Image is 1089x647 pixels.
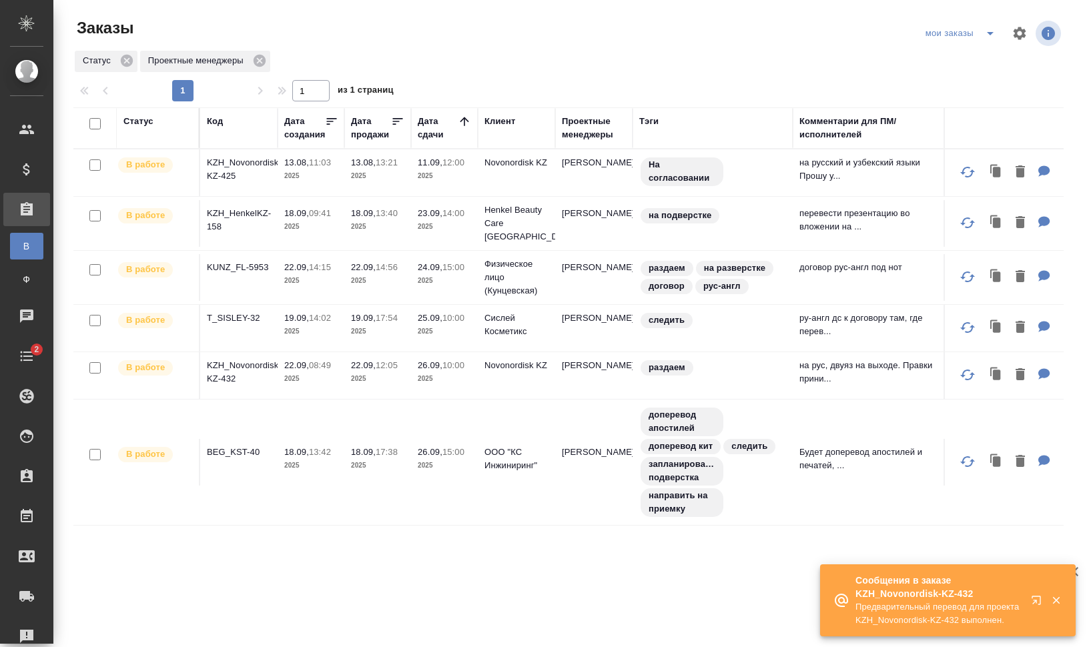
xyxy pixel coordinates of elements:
div: Статус [75,51,137,72]
button: Обновить [952,446,984,478]
p: 14:00 [442,208,464,218]
p: 10:00 [442,313,464,323]
p: 13:40 [376,208,398,218]
div: Тэги [639,115,659,128]
p: Novonordisk KZ [484,156,549,169]
p: на подверстке [649,209,711,222]
button: Для ПМ: ру-англ дс к договору там, где перевод есть, редактура, где нет - с нуля [1032,314,1057,342]
p: 2025 [284,325,338,338]
p: KUNZ_FL-5953 [207,261,271,274]
p: В работе [126,313,165,327]
p: 2025 [351,169,404,183]
a: Ф [10,266,43,293]
p: 22.09, [351,262,376,272]
p: 15:00 [442,262,464,272]
div: доперевод апостилей, доперевод кит, следить, запланирована подверстка, направить на приемку [639,406,786,518]
p: 2025 [284,220,338,233]
p: ру-англ дс к договору там, где перев... [799,311,946,338]
button: Для ПМ: договор рус-англ под нот [1032,263,1057,291]
p: раздаем [649,261,685,275]
p: Проектные менеджеры [148,54,248,67]
div: Выставляет ПМ после принятия заказа от КМа [117,207,192,225]
td: [PERSON_NAME] [555,149,633,196]
p: 2025 [418,325,471,338]
p: На согласовании [649,158,715,185]
p: 12:05 [376,360,398,370]
td: [PERSON_NAME] [555,305,633,352]
td: [PERSON_NAME] [555,200,633,247]
div: Проектные менеджеры [140,51,270,72]
p: 13.08, [284,157,309,167]
a: 2 [3,340,50,373]
p: KZH_HenkelKZ-158 [207,207,271,233]
div: Комментарии для ПМ/исполнителей [799,115,946,141]
p: 18.09, [351,208,376,218]
p: запланирована подверстка [649,458,715,484]
div: Проектные менеджеры [562,115,626,141]
button: Обновить [952,359,984,391]
p: 19.09, [284,313,309,323]
div: Дата продажи [351,115,391,141]
div: Выставляет ПМ после принятия заказа от КМа [117,359,192,377]
div: Статус [123,115,153,128]
span: В [17,239,37,253]
p: 08:49 [309,360,331,370]
p: 10:00 [442,360,464,370]
p: на разверстке [704,261,765,275]
p: 2025 [351,325,404,338]
div: Код [207,115,223,128]
span: Настроить таблицу [1004,17,1036,49]
button: Удалить [1009,448,1032,476]
p: 2025 [418,459,471,472]
span: из 1 страниц [338,82,394,101]
button: Удалить [1009,314,1032,342]
p: следить [731,440,767,453]
p: 17:54 [376,313,398,323]
p: 22.09, [284,360,309,370]
p: доперевод апостилей [649,408,715,435]
button: Обновить [952,207,984,239]
p: направить на приемку [649,489,715,516]
span: Посмотреть информацию [1036,21,1064,46]
p: на рус, двуяз на выходе. Правки прини... [799,359,946,386]
p: KZH_Novonordisk-KZ-432 [207,359,271,386]
span: 2 [26,343,47,356]
p: 2025 [418,220,471,233]
p: В работе [126,158,165,171]
p: 11:03 [309,157,331,167]
p: В работе [126,209,165,222]
button: Обновить [952,311,984,344]
p: 18.09, [351,447,376,457]
p: 2025 [418,169,471,183]
div: раздаем [639,359,786,377]
div: Выставляет ПМ после принятия заказа от КМа [117,311,192,330]
td: [PERSON_NAME] [555,439,633,486]
span: Заказы [73,17,133,39]
div: Клиент [484,115,515,128]
div: на подверстке [639,207,786,225]
p: 2025 [418,274,471,287]
p: 22.09, [284,262,309,272]
p: Статус [83,54,115,67]
p: 11.09, [418,157,442,167]
p: 2025 [284,274,338,287]
p: 2025 [418,372,471,386]
p: 2025 [351,372,404,386]
p: договор [649,279,685,293]
p: В работе [126,263,165,276]
span: Ф [17,273,37,286]
p: 17:38 [376,447,398,457]
p: рус-англ [703,279,741,293]
p: В работе [126,361,165,374]
button: Обновить [952,156,984,188]
p: 14:56 [376,262,398,272]
p: 19.09, [351,313,376,323]
p: 13:42 [309,447,331,457]
p: 13.08, [351,157,376,167]
p: 23.09, [418,208,442,218]
button: Для ПМ: Будет доперевод апостилей и печатей, в начале каждого файла можно сверху смело переводить... [1032,448,1057,476]
p: 26.09, [418,447,442,457]
p: раздаем [649,361,685,374]
button: Для ПМ: перевести презентацию во вложении на 9 наших языков: казахский, узбекский, азербайджански... [1032,209,1057,237]
div: Выставляет ПМ после принятия заказа от КМа [117,261,192,279]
